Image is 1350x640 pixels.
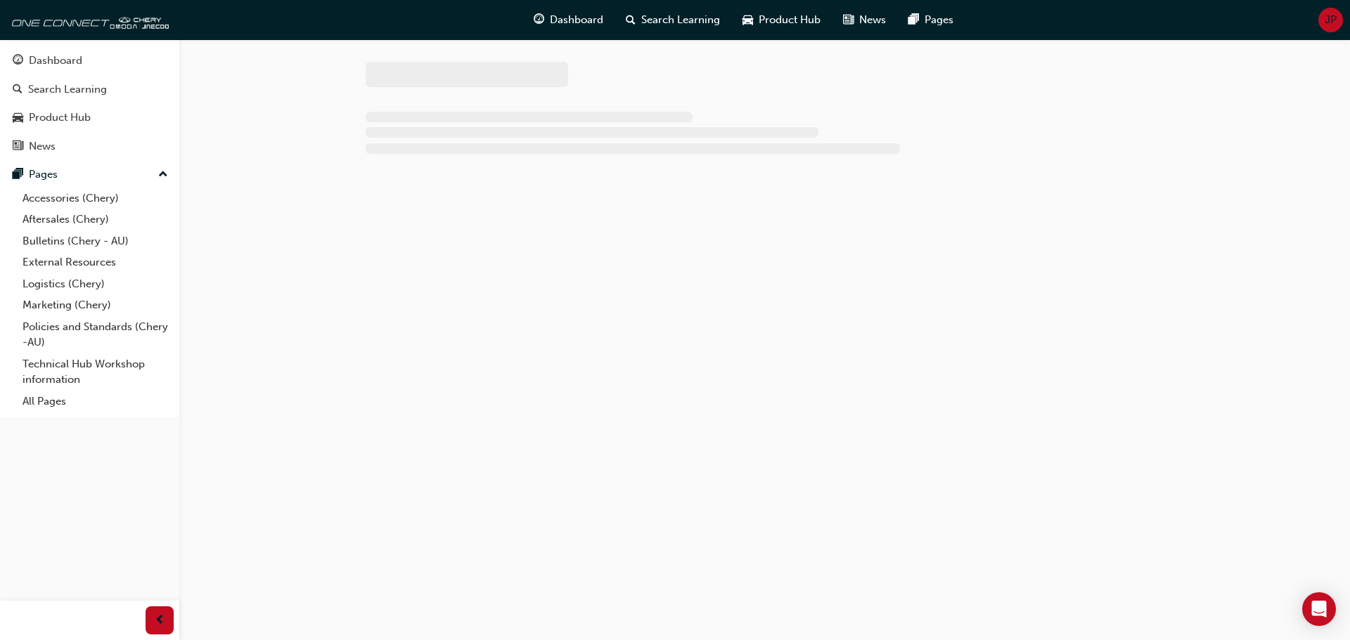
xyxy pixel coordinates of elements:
[534,11,544,29] span: guage-icon
[6,133,174,159] a: News
[6,48,174,74] a: Dashboard
[626,11,636,29] span: search-icon
[17,294,174,316] a: Marketing (Chery)
[17,209,174,230] a: Aftersales (Chery)
[859,12,886,28] span: News
[843,11,854,29] span: news-icon
[29,53,82,69] div: Dashboard
[550,12,603,28] span: Dashboard
[13,169,23,181] span: pages-icon
[17,252,174,273] a: External Resources
[925,12,953,28] span: Pages
[1302,592,1336,626] div: Open Intercom Messenger
[6,77,174,103] a: Search Learning
[1325,12,1337,28] span: JP
[6,45,174,162] button: DashboardSearch LearningProduct HubNews
[155,612,165,629] span: prev-icon
[13,84,22,96] span: search-icon
[17,230,174,252] a: Bulletins (Chery - AU)
[28,81,107,98] div: Search Learning
[7,6,169,34] img: oneconnect
[13,55,23,67] span: guage-icon
[29,138,56,155] div: News
[29,110,91,126] div: Product Hub
[17,353,174,391] a: Technical Hub Workshop information
[1318,8,1343,32] button: JP
[17,273,174,295] a: Logistics (Chery)
[6,162,174,188] button: Pages
[615,6,731,34] a: search-iconSearch Learning
[158,166,168,184] span: up-icon
[759,12,821,28] span: Product Hub
[832,6,897,34] a: news-iconNews
[13,112,23,124] span: car-icon
[17,316,174,353] a: Policies and Standards (Chery -AU)
[742,11,753,29] span: car-icon
[897,6,965,34] a: pages-iconPages
[908,11,919,29] span: pages-icon
[522,6,615,34] a: guage-iconDashboard
[13,141,23,153] span: news-icon
[641,12,720,28] span: Search Learning
[731,6,832,34] a: car-iconProduct Hub
[6,105,174,131] a: Product Hub
[17,391,174,412] a: All Pages
[29,166,58,183] div: Pages
[17,188,174,209] a: Accessories (Chery)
